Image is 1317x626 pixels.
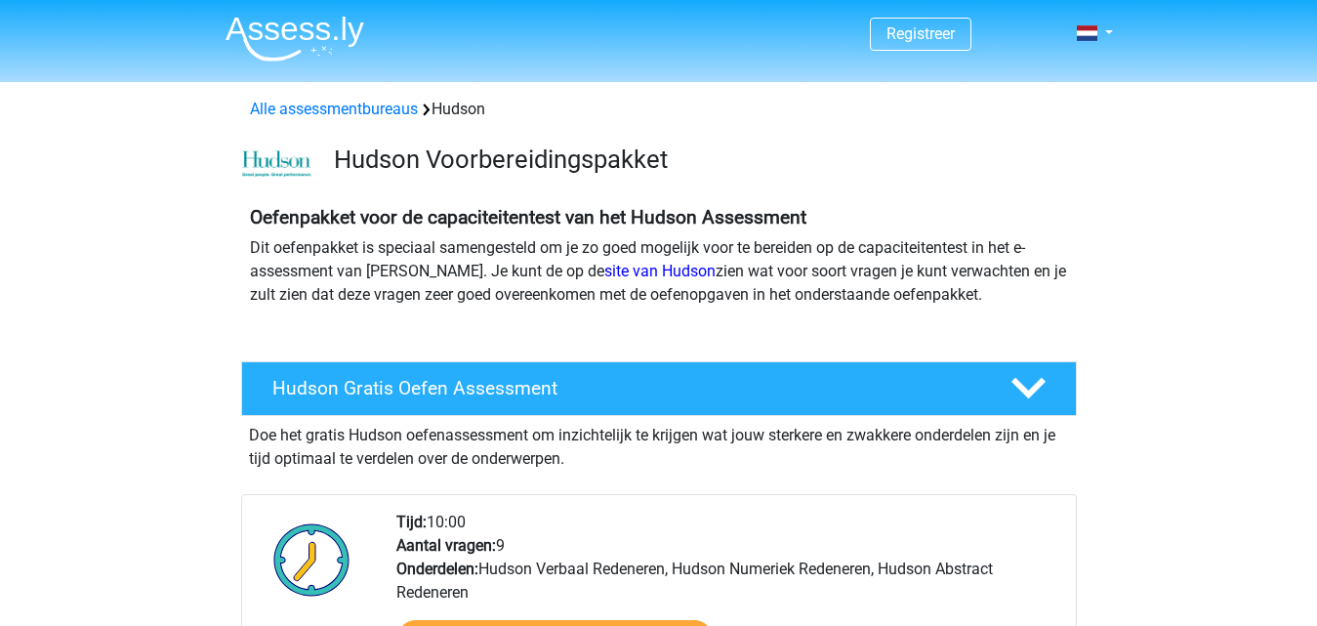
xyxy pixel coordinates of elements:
[233,361,1085,416] a: Hudson Gratis Oefen Assessment
[226,16,364,62] img: Assessly
[272,377,979,399] h4: Hudson Gratis Oefen Assessment
[396,560,478,578] b: Onderdelen:
[263,511,361,608] img: Klok
[250,236,1068,307] p: Dit oefenpakket is speciaal samengesteld om je zo goed mogelijk voor te bereiden op de capaciteit...
[604,262,716,280] a: site van Hudson
[396,536,496,555] b: Aantal vragen:
[396,513,427,531] b: Tijd:
[334,145,1061,175] h3: Hudson Voorbereidingspakket
[242,150,311,178] img: cefd0e47479f4eb8e8c001c0d358d5812e054fa8.png
[242,98,1076,121] div: Hudson
[250,206,806,229] b: Oefenpakket voor de capaciteitentest van het Hudson Assessment
[250,100,418,118] a: Alle assessmentbureaus
[886,24,955,43] a: Registreer
[241,416,1077,471] div: Doe het gratis Hudson oefenassessment om inzichtelijk te krijgen wat jouw sterkere en zwakkere on...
